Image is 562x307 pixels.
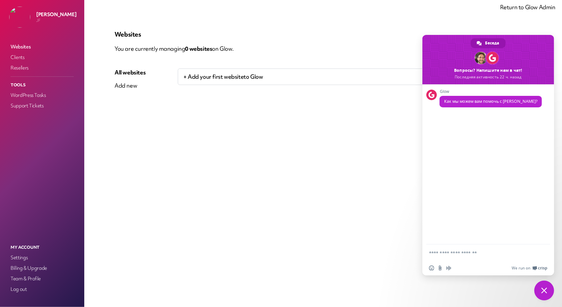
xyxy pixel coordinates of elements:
[429,265,434,271] span: Вставить emoji
[471,38,506,48] a: Беседа
[444,98,537,104] span: Как мы можем вам помочь с [PERSON_NAME]?
[9,91,75,100] a: WordPress Tasks
[429,244,534,261] textarea: Отправьте сообщение...
[438,265,443,271] span: Отправить файл
[115,82,146,90] div: Add new
[9,274,75,283] a: Team & Profile
[538,265,548,271] span: Crisp
[9,53,75,62] a: Clients
[115,30,532,38] p: Websites
[9,101,75,110] a: Support Tickets
[210,45,212,52] span: s
[9,264,75,273] a: Billing & Upgrade
[115,42,490,55] p: You are currently managing on Glow.
[500,3,555,11] a: Return to Glow Admin
[185,45,212,52] span: 0 website
[9,42,75,51] a: Websites
[115,69,146,76] div: All websites
[9,253,75,262] a: Settings
[178,69,532,85] p: + Add your first website
[440,89,542,94] span: Glow
[9,81,75,89] p: Tools
[446,265,451,271] span: Запись аудиосообщения
[9,285,75,294] a: Log out
[512,265,548,271] a: We run onCrisp
[36,11,76,18] p: [PERSON_NAME]
[9,63,75,72] a: Resellers
[36,18,76,23] p: JF
[512,265,530,271] span: We run on
[244,73,263,80] span: to Glow
[534,281,554,300] a: Закрыть чат
[9,243,75,252] p: My Account
[485,38,499,48] span: Беседа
